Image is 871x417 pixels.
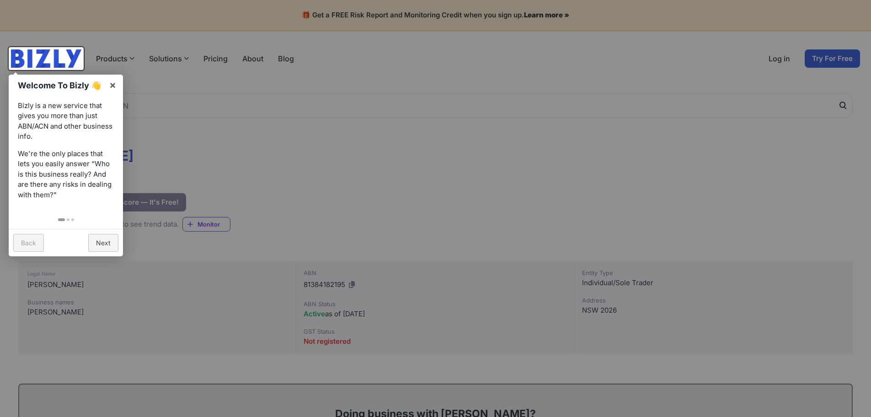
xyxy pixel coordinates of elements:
[88,234,118,252] a: Next
[102,75,123,95] a: ×
[18,79,104,92] h1: Welcome To Bizly 👋
[13,234,44,252] a: Back
[18,101,114,142] p: Bizly is a new service that gives you more than just ABN/ACN and other business info.
[18,149,114,200] p: We're the only places that lets you easily answer “Who is this business really? And are there any...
